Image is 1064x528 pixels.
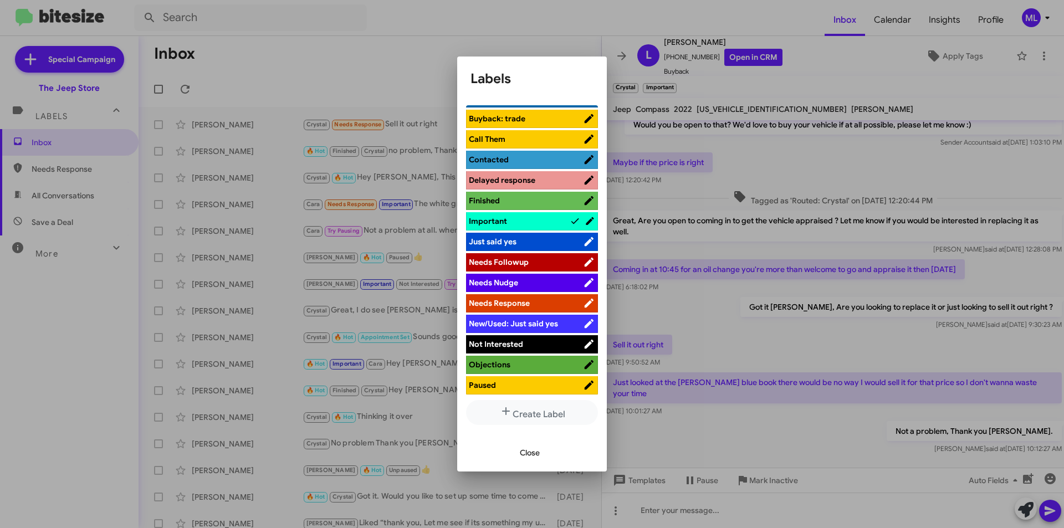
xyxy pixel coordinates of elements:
span: Needs Followup [469,257,529,267]
span: Important [469,216,507,226]
span: Call Them [469,134,505,144]
span: Buyback: trade [469,114,525,124]
span: Not Interested [469,339,523,349]
span: Delayed response [469,175,535,185]
span: Objections [469,360,510,370]
span: Contacted [469,155,509,165]
button: Create Label [466,400,598,425]
span: Finished [469,196,500,206]
span: Close [520,443,540,463]
span: Paused [469,380,496,390]
h1: Labels [470,70,594,88]
span: New/Used: Just said yes [469,319,558,329]
span: Needs Response [469,298,530,308]
button: Close [511,443,549,463]
span: Needs Nudge [469,278,518,288]
span: Just said yes [469,237,516,247]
